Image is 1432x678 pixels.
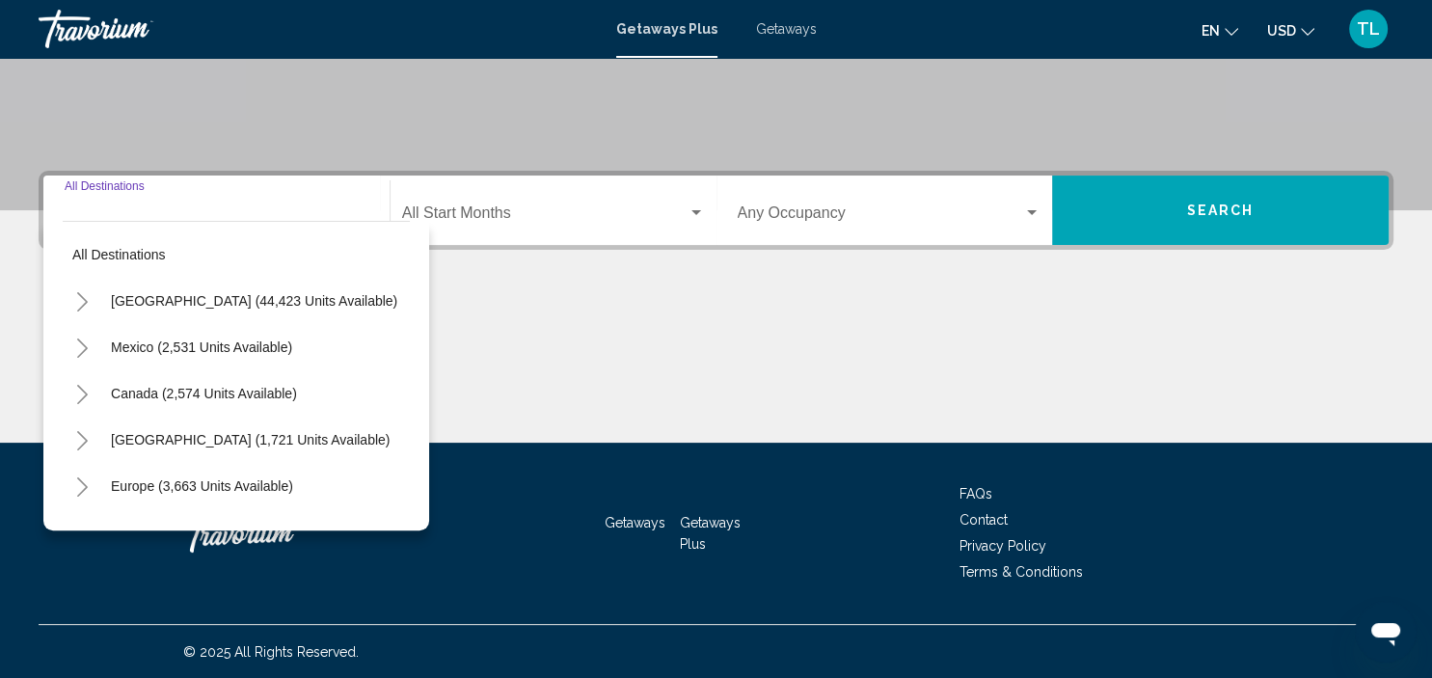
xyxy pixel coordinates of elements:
button: [GEOGRAPHIC_DATA] (44,423 units available) [101,279,407,323]
button: Toggle Caribbean & Atlantic Islands (1,721 units available) [63,420,101,459]
div: Search widget [43,176,1389,245]
button: Canada (2,574 units available) [101,371,307,416]
button: Toggle Canada (2,574 units available) [63,374,101,413]
span: Canada (2,574 units available) [111,386,297,401]
a: Getaways Plus [616,21,717,37]
a: Travorium [183,504,376,562]
span: © 2025 All Rights Reserved. [183,644,359,660]
span: USD [1267,23,1296,39]
button: Toggle Europe (3,663 units available) [63,467,101,505]
button: Toggle Mexico (2,531 units available) [63,328,101,366]
button: Search [1052,176,1389,245]
button: [GEOGRAPHIC_DATA] (1,721 units available) [101,418,399,462]
button: Europe (3,663 units available) [101,464,303,508]
button: All destinations [63,232,410,277]
button: Change language [1202,16,1238,44]
a: Travorium [39,10,597,48]
span: Search [1187,203,1255,219]
button: [GEOGRAPHIC_DATA] (213 units available) [101,510,389,555]
span: [GEOGRAPHIC_DATA] (44,423 units available) [111,293,397,309]
a: FAQs [959,486,992,502]
a: Getaways [605,515,665,530]
a: Terms & Conditions [959,564,1083,580]
button: Change currency [1267,16,1314,44]
button: Mexico (2,531 units available) [101,325,302,369]
a: Privacy Policy [959,538,1046,554]
span: en [1202,23,1220,39]
span: Mexico (2,531 units available) [111,339,292,355]
iframe: Button to launch messaging window [1355,601,1417,663]
a: Getaways [756,21,817,37]
button: Toggle United States (44,423 units available) [63,282,101,320]
button: Toggle Australia (213 units available) [63,513,101,552]
a: Contact [959,512,1008,528]
span: Europe (3,663 units available) [111,478,293,494]
a: Getaways Plus [680,515,741,552]
button: User Menu [1343,9,1393,49]
span: All destinations [72,247,166,262]
span: [GEOGRAPHIC_DATA] (1,721 units available) [111,432,390,447]
span: TL [1357,19,1380,39]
